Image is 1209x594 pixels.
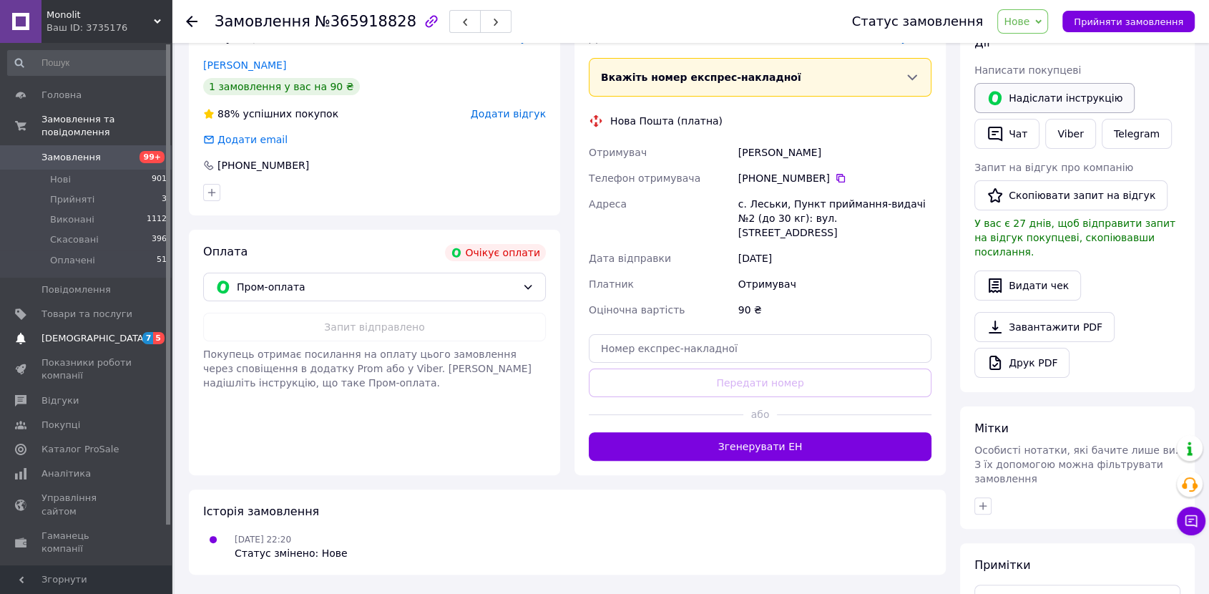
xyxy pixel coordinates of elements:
span: Покупець [203,31,262,44]
div: [PHONE_NUMBER] [216,158,310,172]
span: Повідомлення [41,283,111,296]
button: Прийняти замовлення [1062,11,1195,32]
span: Аналітика [41,467,91,480]
span: Показники роботи компанії [41,356,132,382]
span: Оплачені [50,254,95,267]
span: Гаманець компанії [41,530,132,555]
div: [PERSON_NAME] [735,140,934,165]
a: Завантажити PDF [974,312,1115,342]
span: Написати покупцеві [974,64,1081,76]
button: Згенерувати ЕН [589,432,931,461]
span: Запит на відгук про компанію [974,162,1133,173]
span: Адреса [589,198,627,210]
input: Номер експрес-накладної [589,334,931,363]
span: Доставка [589,31,645,44]
span: Телефон отримувача [589,172,700,184]
span: Покупець отримає посилання на оплату цього замовлення через сповіщення в додатку Prom або у Viber... [203,349,532,389]
span: Відгуки [41,394,79,407]
div: 1 замовлення у вас на 90 ₴ [203,78,360,95]
span: Скасовані [50,233,99,246]
div: [DATE] [735,245,934,271]
span: Дата відправки [589,253,671,264]
span: №365918828 [315,13,416,30]
span: 51 [157,254,167,267]
span: Нове [1004,16,1029,27]
span: Примітки [974,558,1030,572]
span: 88% [217,108,240,120]
span: або [743,407,778,422]
span: Платник [589,278,634,290]
div: с. Леськи, Пункт приймання-видачі №2 (до 30 кг): вул. [STREET_ADDRESS] [735,191,934,245]
span: Дії [974,36,989,49]
button: Видати чек [974,271,1081,301]
span: [DATE] 22:20 [235,535,291,545]
button: Запит відправлено [203,313,546,341]
span: 901 [152,173,167,186]
span: Нові [50,173,71,186]
span: Замовлення [215,13,310,30]
span: Вкажіть номер експрес-накладної [601,72,801,83]
span: Замовлення та повідомлення [41,113,172,139]
div: Нова Пошта (платна) [607,114,726,128]
div: Статус змінено: Нове [235,546,348,560]
div: 90 ₴ [735,297,934,323]
a: Viber [1045,119,1095,149]
span: Monolit [46,9,154,21]
span: Товари та послуги [41,308,132,321]
span: Мітки [974,422,1009,435]
div: Додати email [216,132,289,147]
span: Редагувати [871,32,931,44]
div: [PHONE_NUMBER] [738,171,931,185]
button: Надіслати інструкцію [974,83,1135,113]
span: 396 [152,233,167,246]
div: Статус замовлення [852,14,984,29]
span: 99+ [139,151,165,163]
span: Каталог ProSale [41,443,119,456]
div: Очікує оплати [445,244,546,261]
span: Управління сайтом [41,492,132,517]
span: Замовлення [41,151,101,164]
span: 3 [162,193,167,206]
span: Оціночна вартість [589,304,685,316]
div: Отримувач [735,271,934,297]
div: Ваш ID: 3735176 [46,21,172,34]
span: Головна [41,89,82,102]
span: Додати відгук [471,108,546,120]
span: У вас є 27 днів, щоб відправити запит на відгук покупцеві, скопіювавши посилання. [974,218,1175,258]
a: Друк PDF [974,348,1069,378]
input: Пошук [7,50,168,76]
div: Додати email [202,132,289,147]
a: [PERSON_NAME] [203,59,286,71]
span: Прийняті [50,193,94,206]
a: Telegram [1102,119,1172,149]
span: Особисті нотатки, які бачите лише ви. З їх допомогою можна фільтрувати замовлення [974,444,1178,485]
span: Прийняти замовлення [1074,16,1183,27]
span: Історія замовлення [203,505,319,518]
button: Чат з покупцем [1177,507,1205,535]
span: 1112 [147,213,167,226]
span: Оплата [203,245,248,258]
span: [DEMOGRAPHIC_DATA] [41,332,147,345]
span: Отримувач [589,147,647,158]
span: 5 [153,332,165,344]
div: Повернутися назад [186,14,197,29]
span: Виконані [50,213,94,226]
button: Чат [974,119,1039,149]
span: 7 [142,332,154,344]
button: Скопіювати запит на відгук [974,180,1168,210]
div: успішних покупок [203,107,338,121]
span: Покупці [41,419,80,432]
span: Пром-оплата [237,279,517,295]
